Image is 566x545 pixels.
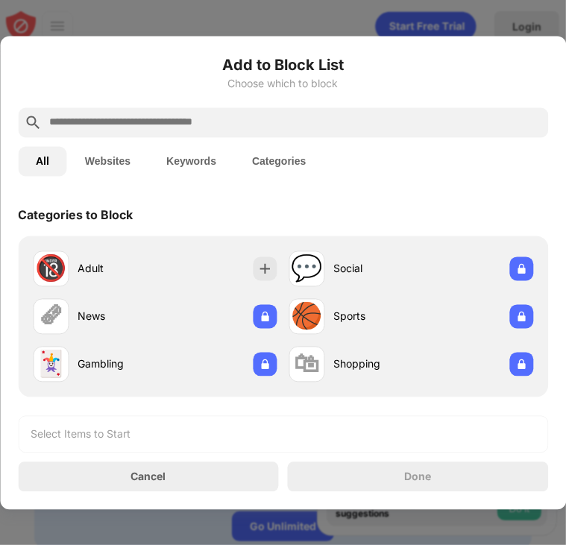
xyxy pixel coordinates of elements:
[18,54,548,76] h6: Add to Block List
[131,470,166,483] div: Cancel
[295,349,320,379] div: 🛍
[38,301,63,332] div: 🗞
[148,146,234,176] button: Keywords
[18,78,548,89] div: Choose which to block
[24,113,42,131] img: search.svg
[404,470,431,482] div: Done
[334,261,412,277] div: Social
[67,146,148,176] button: Websites
[334,356,412,372] div: Shopping
[18,207,133,222] div: Categories to Block
[292,301,323,332] div: 🏀
[334,309,412,324] div: Sports
[31,426,131,441] div: Select Items to Start
[35,253,66,284] div: 🔞
[292,253,323,284] div: 💬
[18,146,67,176] button: All
[78,356,155,372] div: Gambling
[78,309,155,324] div: News
[234,146,324,176] button: Categories
[78,261,155,277] div: Adult
[35,349,66,379] div: 🃏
